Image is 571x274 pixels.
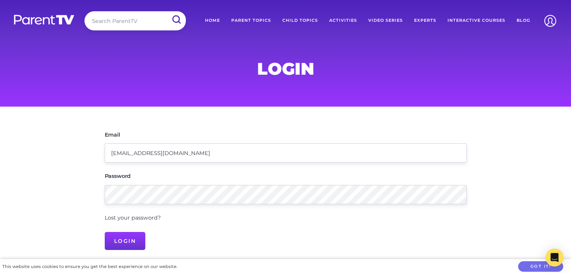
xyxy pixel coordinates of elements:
[105,61,467,76] h1: Login
[363,11,408,30] a: Video Series
[105,173,131,179] label: Password
[13,14,75,25] img: parenttv-logo-white.4c85aaf.svg
[545,248,563,266] div: Open Intercom Messenger
[541,11,560,30] img: Account
[105,132,120,137] label: Email
[511,11,536,30] a: Blog
[105,214,161,221] a: Lost your password?
[277,11,324,30] a: Child Topics
[2,263,177,271] div: This website uses cookies to ensure you get the best experience on our website.
[442,11,511,30] a: Interactive Courses
[226,11,277,30] a: Parent Topics
[518,261,563,272] button: Got it!
[84,11,186,30] input: Search ParentTV
[408,11,442,30] a: Experts
[199,11,226,30] a: Home
[105,232,146,250] input: Login
[166,11,186,28] input: Submit
[324,11,363,30] a: Activities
